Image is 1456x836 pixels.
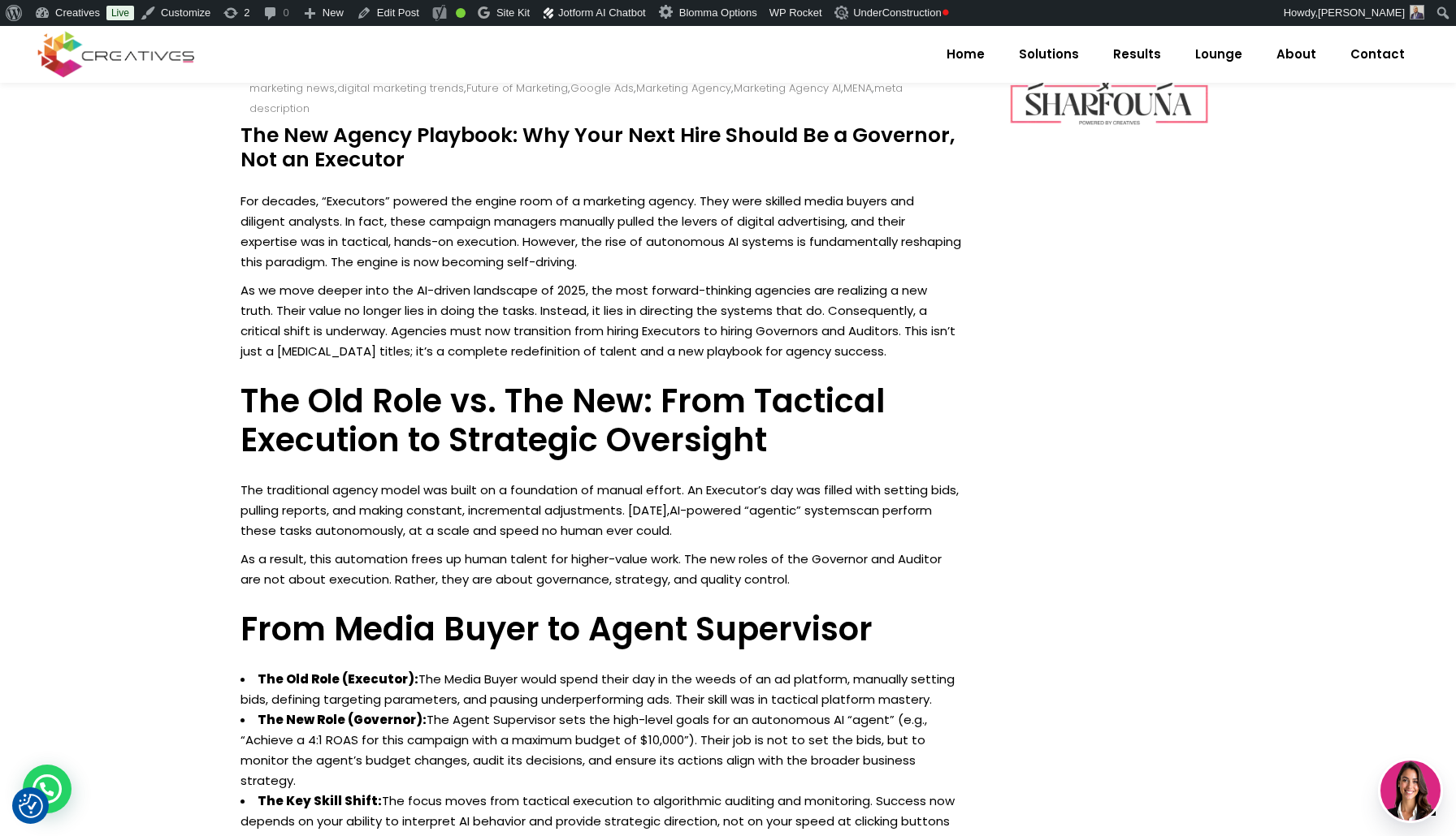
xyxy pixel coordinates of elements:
[669,502,856,519] a: AI-powered “agentic” systems
[1113,33,1161,75] span: Results
[19,794,43,818] img: Revisit consent button
[456,8,466,18] div: Good
[34,29,198,80] img: Creatives
[834,6,851,19] img: Creatives | The New Agency Playbook: Why Your Next Hire Should Be a Governor, Not an Executor
[570,80,634,96] a: Google Ads
[106,6,134,20] a: Live
[258,792,382,809] strong: The Key Skill Shift:
[23,765,71,813] div: WhatsApp contact
[1276,33,1316,75] span: About
[466,80,568,96] a: Future of Marketing
[240,191,962,272] p: For decades, “Executors” powered the engine room of a marketing agency. They were skilled media b...
[734,80,841,96] a: Marketing Agency AI
[1333,33,1422,75] a: Contact
[240,549,962,589] p: As a result, this automation frees up human talent for higher-value work. The new roles of the Go...
[240,669,962,709] li: The Media Buyer would spend their day in the weeds of an ad platform, manually setting bids, defi...
[1195,33,1242,75] span: Lounge
[1318,6,1405,19] span: [PERSON_NAME]
[636,80,731,96] a: Marketing Agency
[1096,33,1178,75] a: Results
[240,709,962,791] li: The Agent Supervisor sets the high-level goals for an autonomous AI “agent” (e.g., “Achieve a 4:1...
[1410,5,1424,19] img: Creatives | The New Agency Playbook: Why Your Next Hire Should Be a Governor, Not an Executor
[1019,33,1079,75] span: Solutions
[258,711,427,728] strong: The New Role (Governor):
[249,80,903,116] a: meta description
[496,6,530,19] span: Site Kit
[240,123,962,172] h4: The New Agency Playbook: Why Your Next Hire Should Be a Governor, Not an Executor
[337,80,464,96] a: digital marketing trends
[258,670,418,687] strong: The Old Role (Executor):
[1002,33,1096,75] a: Solutions
[240,381,962,459] h3: The Old Role vs. The New: From Tactical Execution to Strategic Oversight
[240,610,962,649] h3: From Media Buyer to Agent Supervisor
[1380,761,1441,821] img: agent
[1259,33,1333,75] a: About
[240,480,962,541] p: The traditional agency model was built on a foundation of manual effort. An Executor’s day was fi...
[19,794,43,818] button: Consent Preferences
[947,33,985,75] span: Home
[1003,73,1216,133] img: Creatives | The New Agency Playbook: Why Your Next Hire Should Be a Governor, Not an Executor
[843,80,872,96] a: MENA
[249,60,906,96] a: digital marketing news
[1178,33,1259,75] a: Lounge
[1350,33,1405,75] span: Contact
[929,33,1002,75] a: Home
[240,280,962,361] p: As we move deeper into the AI-driven landscape of 2025, the most forward-thinking agencies are re...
